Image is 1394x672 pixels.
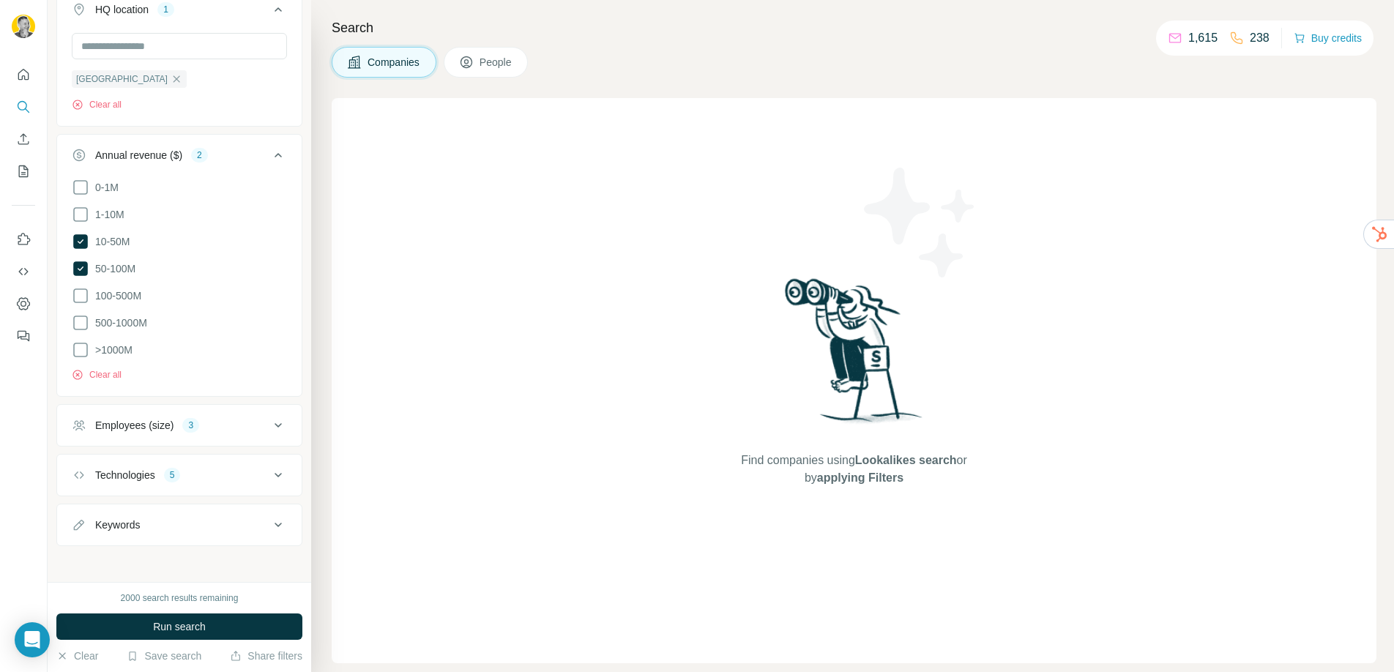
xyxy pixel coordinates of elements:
[191,149,208,162] div: 2
[153,619,206,634] span: Run search
[56,613,302,640] button: Run search
[95,468,155,482] div: Technologies
[89,316,147,330] span: 500-1000M
[15,622,50,657] div: Open Intercom Messenger
[164,468,181,482] div: 5
[72,98,122,111] button: Clear all
[95,518,140,532] div: Keywords
[89,234,130,249] span: 10-50M
[95,148,182,163] div: Annual revenue ($)
[855,454,957,466] span: Lookalikes search
[1188,29,1218,47] p: 1,615
[89,288,141,303] span: 100-500M
[230,649,302,663] button: Share filters
[737,452,971,487] span: Find companies using or by
[12,61,35,88] button: Quick start
[817,471,903,484] span: applying Filters
[95,418,174,433] div: Employees (size)
[12,291,35,317] button: Dashboard
[12,258,35,285] button: Use Surfe API
[182,419,199,432] div: 3
[57,458,302,493] button: Technologies5
[854,157,986,288] img: Surfe Illustration - Stars
[12,226,35,253] button: Use Surfe on LinkedIn
[12,158,35,184] button: My lists
[121,591,239,605] div: 2000 search results remaining
[72,368,122,381] button: Clear all
[89,180,119,195] span: 0-1M
[368,55,421,70] span: Companies
[778,275,931,438] img: Surfe Illustration - Woman searching with binoculars
[76,72,168,86] span: [GEOGRAPHIC_DATA]
[89,261,135,276] span: 50-100M
[12,323,35,349] button: Feedback
[57,138,302,179] button: Annual revenue ($)2
[89,343,133,357] span: >1000M
[89,207,124,222] span: 1-10M
[1250,29,1270,47] p: 238
[332,18,1376,38] h4: Search
[56,649,98,663] button: Clear
[1294,28,1362,48] button: Buy credits
[12,126,35,152] button: Enrich CSV
[57,408,302,443] button: Employees (size)3
[480,55,513,70] span: People
[127,649,201,663] button: Save search
[95,2,149,17] div: HQ location
[12,94,35,120] button: Search
[157,3,174,16] div: 1
[12,15,35,38] img: Avatar
[57,507,302,542] button: Keywords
